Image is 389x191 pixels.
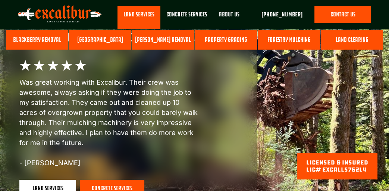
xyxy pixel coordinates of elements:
[19,77,198,168] p: Was great working with Excalibur. Their crew was awesome, always asking if they were doing the jo...
[69,30,131,50] a: [GEOGRAPHIC_DATA]
[258,30,320,50] a: Forestry Mulching
[6,30,68,50] a: Blackberry Removal
[321,30,383,50] a: Land Clearing
[261,10,302,19] a: [PHONE_NUMBER]
[314,6,371,23] a: contact us
[195,30,257,50] a: Property Grading
[306,159,368,173] div: licensed & Insured lic# EXCALLS762L4
[219,10,239,19] div: About Us
[213,6,245,29] a: About Us
[132,30,194,50] a: [PERSON_NAME] Removal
